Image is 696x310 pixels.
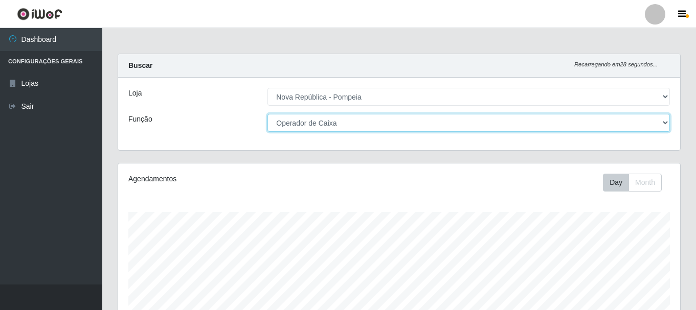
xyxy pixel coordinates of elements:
[17,8,62,20] img: CoreUI Logo
[603,174,670,192] div: Toolbar with button groups
[128,61,152,69] strong: Buscar
[128,174,345,184] div: Agendamentos
[128,114,152,125] label: Função
[128,88,142,99] label: Loja
[603,174,662,192] div: First group
[628,174,662,192] button: Month
[574,61,658,67] i: Recarregando em 28 segundos...
[603,174,629,192] button: Day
